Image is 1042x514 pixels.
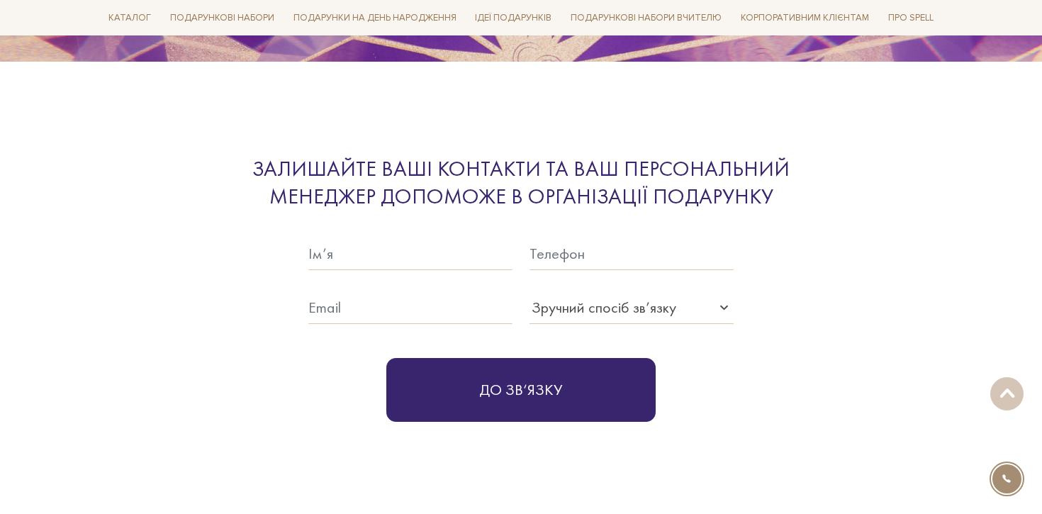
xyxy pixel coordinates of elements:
input: Email [308,291,512,324]
a: Подарункові набори [164,7,280,29]
a: Подарункові набори Вчителю [565,6,727,30]
a: Про Spell [883,7,939,29]
a: Подарунки на День народження [288,7,462,29]
input: Телефон [530,238,734,270]
a: Корпоративним клієнтам [735,7,875,29]
a: Каталог [103,7,157,29]
input: Ім’я [308,238,512,270]
div: Залишайте ваші контакти та ваш персональний менеджер допоможе в організації подарунку [195,155,847,211]
a: Ідеї подарунків [469,7,557,29]
div: Зручний спосіб зв’язку [532,296,676,319]
button: До зв‘язку [386,358,656,422]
